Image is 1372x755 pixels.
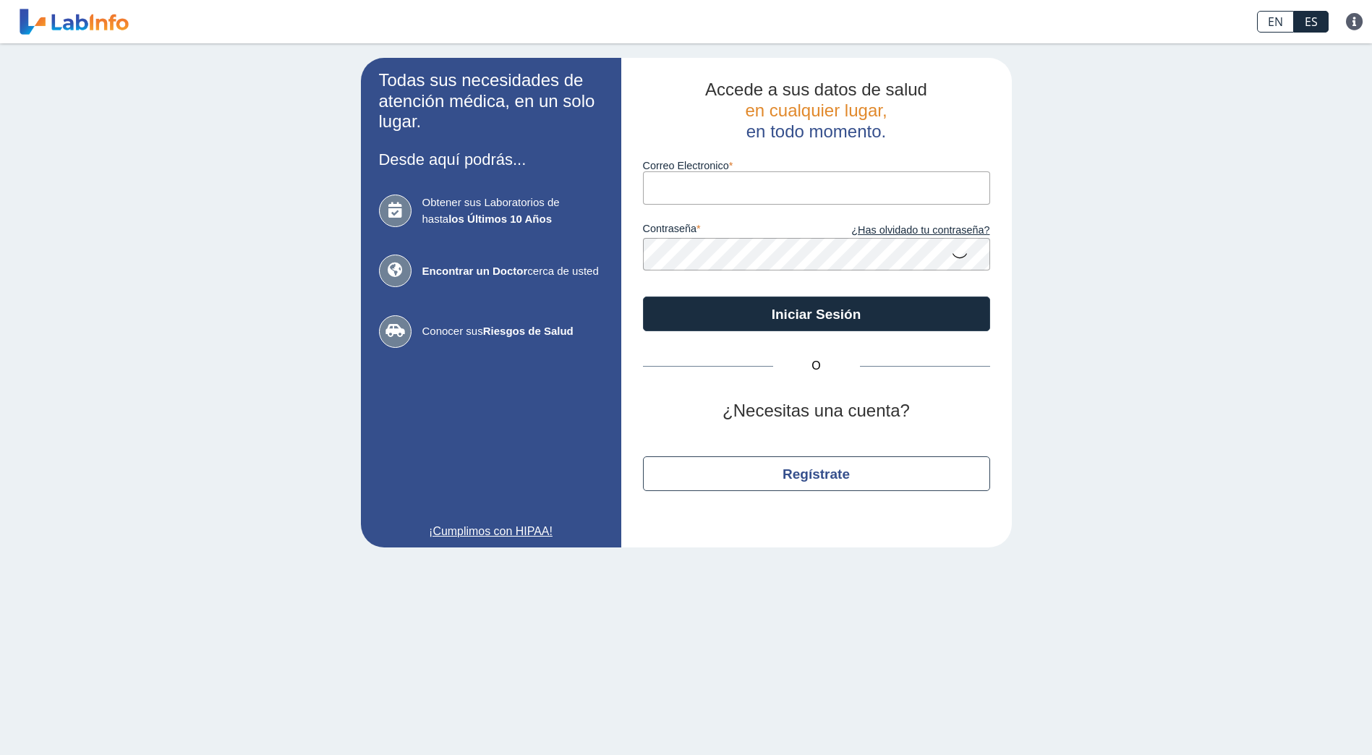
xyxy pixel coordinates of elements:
h3: Desde aquí podrás... [379,150,603,169]
h2: ¿Necesitas una cuenta? [643,401,990,422]
span: O [773,357,860,375]
span: en cualquier lugar, [745,101,887,120]
b: Encontrar un Doctor [422,265,528,277]
span: en todo momento. [746,121,886,141]
a: ES [1294,11,1329,33]
a: ¡Cumplimos con HIPAA! [379,523,603,540]
span: Obtener sus Laboratorios de hasta [422,195,603,227]
span: cerca de usted [422,263,603,280]
label: contraseña [643,223,817,239]
a: ¿Has olvidado tu contraseña? [817,223,990,239]
b: Riesgos de Salud [483,325,574,337]
button: Regístrate [643,456,990,491]
span: Accede a sus datos de salud [705,80,927,99]
b: los Últimos 10 Años [448,213,552,225]
h2: Todas sus necesidades de atención médica, en un solo lugar. [379,70,603,132]
a: EN [1257,11,1294,33]
button: Iniciar Sesión [643,297,990,331]
label: Correo Electronico [643,160,990,171]
span: Conocer sus [422,323,603,340]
